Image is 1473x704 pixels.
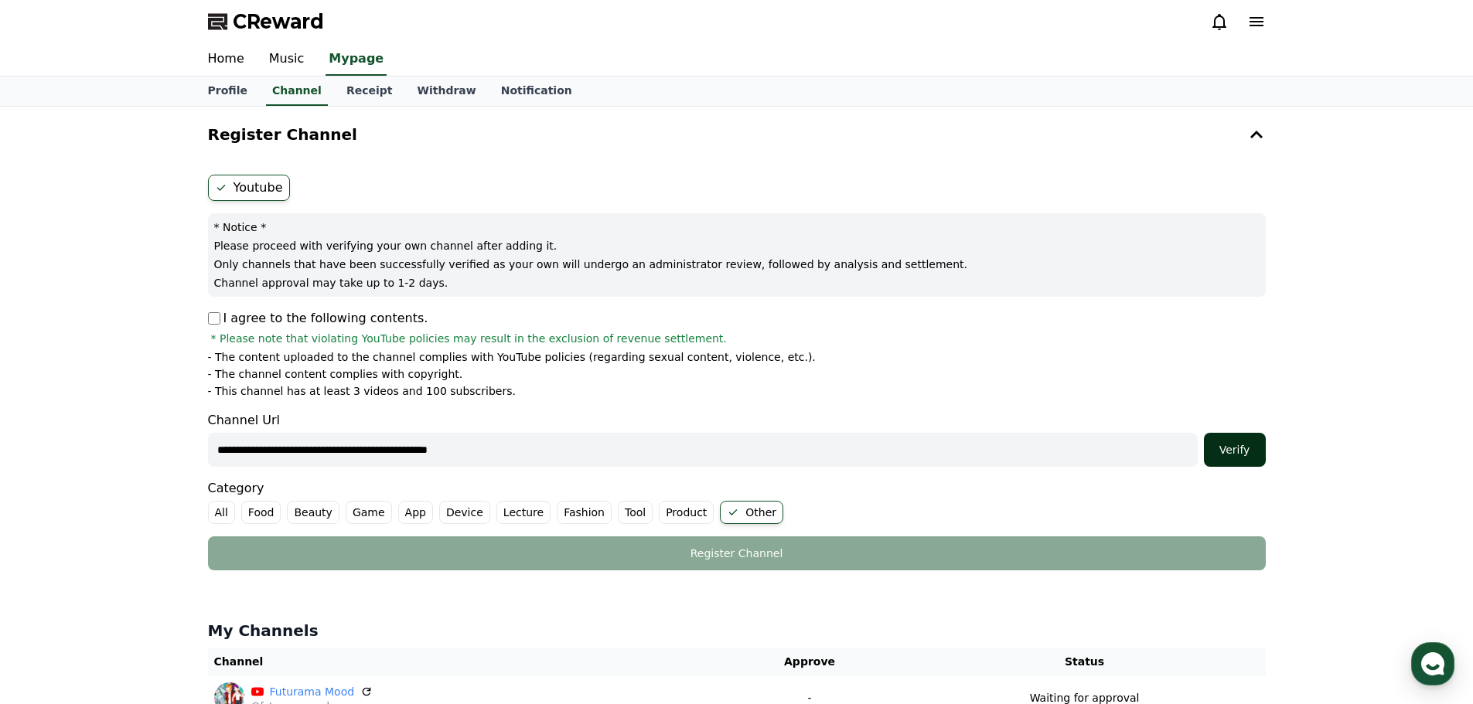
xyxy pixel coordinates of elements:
[208,536,1266,570] button: Register Channel
[904,648,1266,676] th: Status
[196,77,260,106] a: Profile
[557,501,612,524] label: Fashion
[233,9,324,34] span: CReward
[326,43,387,76] a: Mypage
[199,490,297,529] a: Settings
[208,349,816,365] p: - The content uploaded to the channel complies with YouTube policies (regarding sexual content, v...
[202,113,1272,156] button: Register Channel
[208,620,1266,641] h4: My Channels
[270,684,355,700] a: Futurama Mood
[257,43,317,76] a: Music
[208,175,290,201] label: Youtube
[208,309,428,328] p: I agree to the following contents.
[208,479,1266,524] div: Category
[208,648,716,676] th: Channel
[398,501,433,524] label: App
[208,501,235,524] label: All
[404,77,488,106] a: Withdraw
[39,513,66,525] span: Home
[241,501,281,524] label: Food
[102,490,199,529] a: Messages
[208,126,357,143] h4: Register Channel
[1210,442,1260,457] div: Verify
[214,275,1260,291] p: Channel approval may take up to 1-2 days.
[214,219,1260,235] p: * Notice *
[5,490,102,529] a: Home
[208,366,463,382] p: - The channel content complies with copyright.
[211,331,727,346] span: * Please note that violating YouTube policies may result in the exclusion of revenue settlement.
[496,501,551,524] label: Lecture
[1204,433,1266,467] button: Verify
[618,501,653,524] label: Tool
[715,648,903,676] th: Approve
[128,514,174,526] span: Messages
[346,501,392,524] label: Game
[239,546,1235,561] div: Register Channel
[214,257,1260,272] p: Only channels that have been successfully verified as your own will undergo an administrator revi...
[439,501,490,524] label: Device
[208,411,1266,467] div: Channel Url
[266,77,328,106] a: Channel
[659,501,714,524] label: Product
[287,501,339,524] label: Beauty
[489,77,585,106] a: Notification
[334,77,405,106] a: Receipt
[229,513,267,525] span: Settings
[196,43,257,76] a: Home
[214,238,1260,253] p: Please proceed with verifying your own channel after adding it.
[208,383,516,399] p: - This channel has at least 3 videos and 100 subscribers.
[720,501,783,524] label: Other
[208,9,324,34] a: CReward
